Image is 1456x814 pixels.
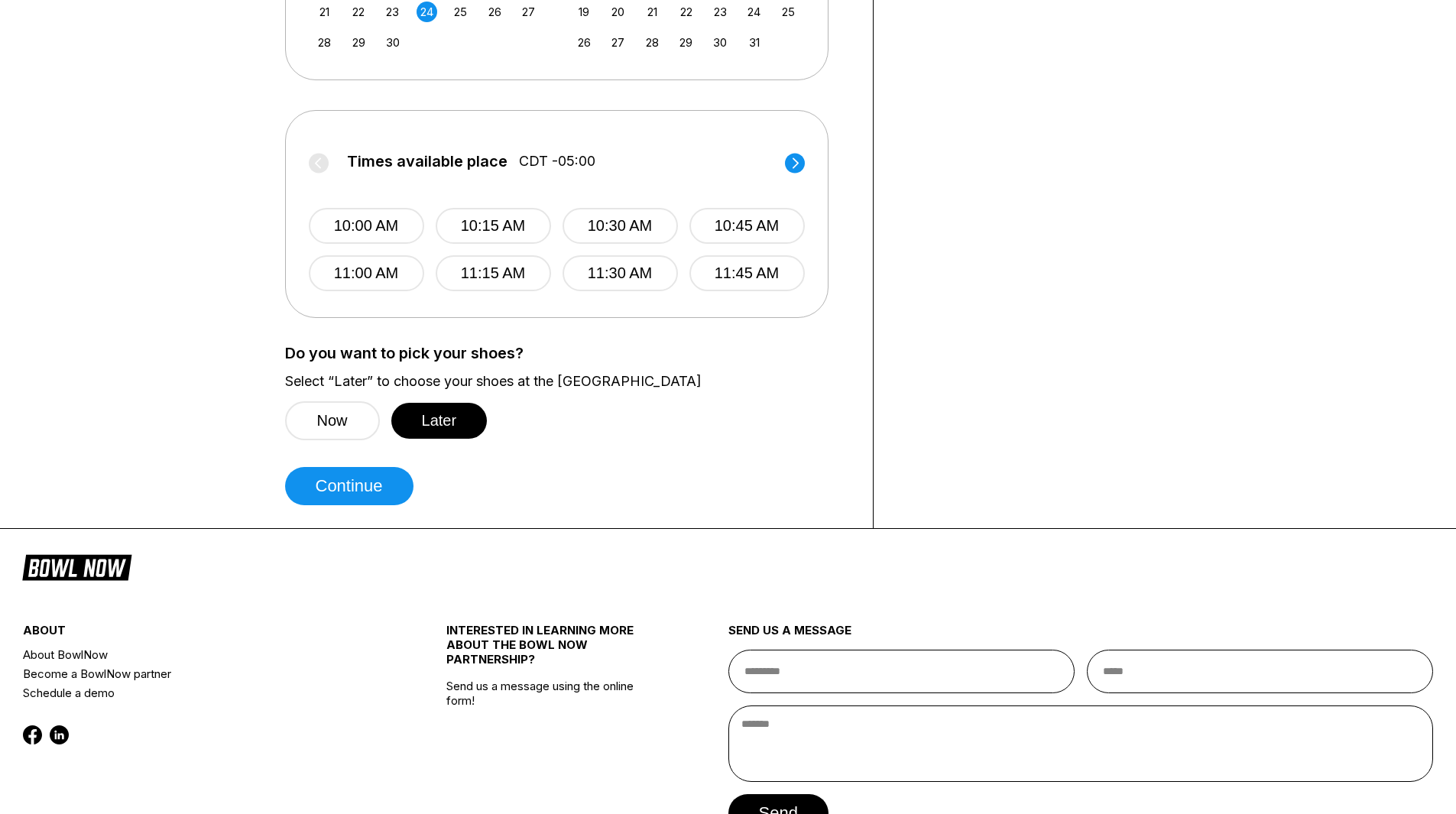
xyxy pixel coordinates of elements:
div: Choose Sunday, September 28th, 2025 [314,32,335,53]
div: Choose Monday, October 20th, 2025 [608,2,628,22]
div: Choose Sunday, October 26th, 2025 [574,32,595,53]
div: Choose Saturday, September 27th, 2025 [518,2,539,22]
label: Do you want to pick your shoes? [285,345,850,362]
div: Choose Tuesday, September 23rd, 2025 [382,2,403,22]
div: Choose Wednesday, October 29th, 2025 [676,32,696,53]
span: Times available place [347,153,507,170]
div: send us a message [728,623,1434,650]
button: 11:30 AM [563,255,678,291]
div: Choose Wednesday, October 22nd, 2025 [676,2,696,22]
div: INTERESTED IN LEARNING MORE ABOUT THE BOWL NOW PARTNERSHIP? [446,623,658,679]
button: 11:15 AM [436,255,551,291]
div: Choose Tuesday, September 30th, 2025 [382,32,403,53]
div: Choose Thursday, October 23rd, 2025 [710,2,731,22]
a: About BowlNow [23,645,375,664]
a: Schedule a demo [23,683,375,702]
button: Later [391,403,488,439]
div: Choose Thursday, October 30th, 2025 [710,32,731,53]
div: about [23,623,375,645]
button: Now [285,401,380,440]
button: 11:00 AM [309,255,424,291]
button: 11:45 AM [689,255,805,291]
button: Continue [285,467,413,505]
div: Choose Monday, September 22nd, 2025 [349,2,369,22]
div: Choose Tuesday, October 28th, 2025 [642,32,663,53]
label: Select “Later” to choose your shoes at the [GEOGRAPHIC_DATA] [285,373,850,390]
div: Choose Monday, October 27th, 2025 [608,32,628,53]
button: 10:30 AM [563,208,678,244]
div: Choose Tuesday, October 21st, 2025 [642,2,663,22]
div: Choose Saturday, October 25th, 2025 [778,2,799,22]
div: Choose Wednesday, September 24th, 2025 [417,2,437,22]
button: 10:00 AM [309,208,424,244]
div: Choose Friday, October 31st, 2025 [744,32,764,53]
a: Become a BowlNow partner [23,664,375,683]
span: CDT -05:00 [519,153,595,170]
button: 10:45 AM [689,208,805,244]
button: 10:15 AM [436,208,551,244]
div: Choose Monday, September 29th, 2025 [349,32,369,53]
div: Choose Friday, September 26th, 2025 [485,2,505,22]
div: Choose Thursday, September 25th, 2025 [450,2,471,22]
div: Choose Sunday, September 21st, 2025 [314,2,335,22]
div: Choose Sunday, October 19th, 2025 [574,2,595,22]
div: Choose Friday, October 24th, 2025 [744,2,764,22]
